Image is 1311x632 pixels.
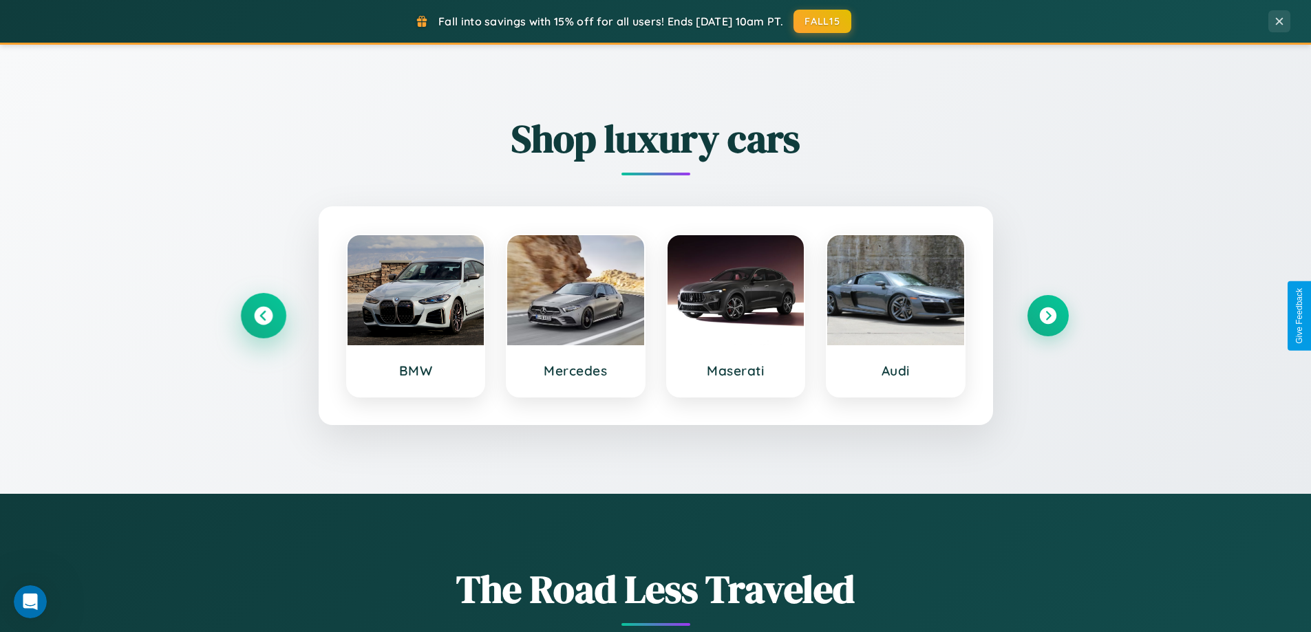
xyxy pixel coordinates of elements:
[361,362,471,379] h3: BMW
[521,362,630,379] h3: Mercedes
[14,585,47,618] iframe: Intercom live chat
[841,362,950,379] h3: Audi
[243,563,1069,615] h1: The Road Less Traveled
[681,362,791,379] h3: Maserati
[438,14,783,28] span: Fall into savings with 15% off for all users! Ends [DATE] 10am PT.
[1294,288,1304,344] div: Give Feedback
[243,112,1069,165] h2: Shop luxury cars
[793,10,851,33] button: FALL15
